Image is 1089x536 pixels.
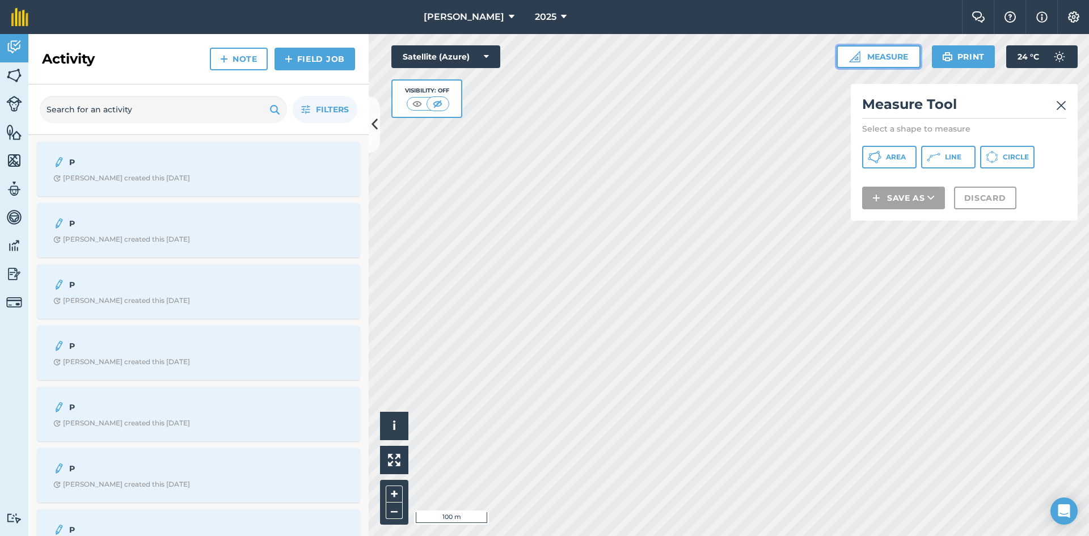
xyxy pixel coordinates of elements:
button: Print [932,45,995,68]
span: 24 ° C [1018,45,1039,68]
span: Filters [316,103,349,116]
img: svg+xml;base64,PHN2ZyB4bWxucz0iaHR0cDovL3d3dy53My5vcmcvMjAwMC9zdmciIHdpZHRoPSI1NiIgaGVpZ2h0PSI2MC... [6,124,22,141]
a: Note [210,48,268,70]
img: svg+xml;base64,PD94bWwgdmVyc2lvbj0iMS4wIiBlbmNvZGluZz0idXRmLTgiPz4KPCEtLSBHZW5lcmF0b3I6IEFkb2JlIE... [53,278,65,292]
img: svg+xml;base64,PHN2ZyB4bWxucz0iaHR0cDovL3d3dy53My5vcmcvMjAwMC9zdmciIHdpZHRoPSI1MCIgaGVpZ2h0PSI0MC... [430,98,445,109]
button: Discard [954,187,1016,209]
img: fieldmargin Logo [11,8,28,26]
div: [PERSON_NAME] created this [DATE] [53,419,190,428]
span: Area [886,153,906,162]
img: Two speech bubbles overlapping with the left bubble in the forefront [972,11,985,23]
img: Four arrows, one pointing top left, one top right, one bottom right and the last bottom left [388,454,400,466]
img: svg+xml;base64,PD94bWwgdmVyc2lvbj0iMS4wIiBlbmNvZGluZz0idXRmLTgiPz4KPCEtLSBHZW5lcmF0b3I6IEFkb2JlIE... [6,180,22,197]
button: i [380,412,408,440]
img: svg+xml;base64,PHN2ZyB4bWxucz0iaHR0cDovL3d3dy53My5vcmcvMjAwMC9zdmciIHdpZHRoPSI1MCIgaGVpZ2h0PSI0MC... [410,98,424,109]
img: svg+xml;base64,PD94bWwgdmVyc2lvbj0iMS4wIiBlbmNvZGluZz0idXRmLTgiPz4KPCEtLSBHZW5lcmF0b3I6IEFkb2JlIE... [6,265,22,282]
div: [PERSON_NAME] created this [DATE] [53,296,190,305]
img: Ruler icon [849,51,860,62]
img: svg+xml;base64,PD94bWwgdmVyc2lvbj0iMS4wIiBlbmNvZGluZz0idXRmLTgiPz4KPCEtLSBHZW5lcmF0b3I6IEFkb2JlIE... [53,155,65,169]
div: Open Intercom Messenger [1050,497,1078,525]
img: svg+xml;base64,PHN2ZyB4bWxucz0iaHR0cDovL3d3dy53My5vcmcvMjAwMC9zdmciIHdpZHRoPSIxNCIgaGVpZ2h0PSIyNC... [872,191,880,205]
button: + [386,486,403,503]
div: [PERSON_NAME] created this [DATE] [53,174,190,183]
img: svg+xml;base64,PHN2ZyB4bWxucz0iaHR0cDovL3d3dy53My5vcmcvMjAwMC9zdmciIHdpZHRoPSIyMiIgaGVpZ2h0PSIzMC... [1056,99,1066,112]
span: [PERSON_NAME] [424,10,504,24]
a: PClock with arrow pointing clockwise[PERSON_NAME] created this [DATE] [44,332,353,373]
img: svg+xml;base64,PD94bWwgdmVyc2lvbj0iMS4wIiBlbmNvZGluZz0idXRmLTgiPz4KPCEtLSBHZW5lcmF0b3I6IEFkb2JlIE... [6,237,22,254]
button: Satellite (Azure) [391,45,500,68]
img: svg+xml;base64,PHN2ZyB4bWxucz0iaHR0cDovL3d3dy53My5vcmcvMjAwMC9zdmciIHdpZHRoPSI1NiIgaGVpZ2h0PSI2MC... [6,152,22,169]
button: Area [862,146,917,168]
span: i [392,419,396,433]
img: svg+xml;base64,PD94bWwgdmVyc2lvbj0iMS4wIiBlbmNvZGluZz0idXRmLTgiPz4KPCEtLSBHZW5lcmF0b3I6IEFkb2JlIE... [53,462,65,475]
button: Line [921,146,976,168]
a: PClock with arrow pointing clockwise[PERSON_NAME] created this [DATE] [44,271,353,312]
p: Select a shape to measure [862,123,1066,134]
img: Clock with arrow pointing clockwise [53,175,61,182]
img: svg+xml;base64,PD94bWwgdmVyc2lvbj0iMS4wIiBlbmNvZGluZz0idXRmLTgiPz4KPCEtLSBHZW5lcmF0b3I6IEFkb2JlIE... [6,513,22,524]
img: svg+xml;base64,PD94bWwgdmVyc2lvbj0iMS4wIiBlbmNvZGluZz0idXRmLTgiPz4KPCEtLSBHZW5lcmF0b3I6IEFkb2JlIE... [6,96,22,112]
img: A cog icon [1067,11,1080,23]
strong: P [69,278,249,291]
h2: Activity [42,50,95,68]
img: svg+xml;base64,PHN2ZyB4bWxucz0iaHR0cDovL3d3dy53My5vcmcvMjAwMC9zdmciIHdpZHRoPSIxNyIgaGVpZ2h0PSIxNy... [1036,10,1048,24]
button: 24 °C [1006,45,1078,68]
img: Clock with arrow pointing clockwise [53,420,61,427]
img: svg+xml;base64,PD94bWwgdmVyc2lvbj0iMS4wIiBlbmNvZGluZz0idXRmLTgiPz4KPCEtLSBHZW5lcmF0b3I6IEFkb2JlIE... [6,39,22,56]
input: Search for an activity [40,96,287,123]
img: svg+xml;base64,PHN2ZyB4bWxucz0iaHR0cDovL3d3dy53My5vcmcvMjAwMC9zdmciIHdpZHRoPSIxOSIgaGVpZ2h0PSIyNC... [942,50,953,64]
button: – [386,503,403,519]
div: Visibility: Off [405,86,449,95]
div: [PERSON_NAME] created this [DATE] [53,480,190,489]
img: Clock with arrow pointing clockwise [53,481,61,488]
span: 2025 [535,10,556,24]
img: Clock with arrow pointing clockwise [53,358,61,366]
div: [PERSON_NAME] created this [DATE] [53,235,190,244]
strong: P [69,340,249,352]
button: Save as [862,187,945,209]
img: svg+xml;base64,PD94bWwgdmVyc2lvbj0iMS4wIiBlbmNvZGluZz0idXRmLTgiPz4KPCEtLSBHZW5lcmF0b3I6IEFkb2JlIE... [53,339,65,353]
img: svg+xml;base64,PHN2ZyB4bWxucz0iaHR0cDovL3d3dy53My5vcmcvMjAwMC9zdmciIHdpZHRoPSIxOSIgaGVpZ2h0PSIyNC... [269,103,280,116]
strong: P [69,156,249,168]
img: svg+xml;base64,PD94bWwgdmVyc2lvbj0iMS4wIiBlbmNvZGluZz0idXRmLTgiPz4KPCEtLSBHZW5lcmF0b3I6IEFkb2JlIE... [1048,45,1071,68]
button: Filters [293,96,357,123]
button: Measure [837,45,921,68]
a: PClock with arrow pointing clockwise[PERSON_NAME] created this [DATE] [44,149,353,189]
img: svg+xml;base64,PD94bWwgdmVyc2lvbj0iMS4wIiBlbmNvZGluZz0idXRmLTgiPz4KPCEtLSBHZW5lcmF0b3I6IEFkb2JlIE... [6,294,22,310]
a: PClock with arrow pointing clockwise[PERSON_NAME] created this [DATE] [44,394,353,434]
img: svg+xml;base64,PHN2ZyB4bWxucz0iaHR0cDovL3d3dy53My5vcmcvMjAwMC9zdmciIHdpZHRoPSI1NiIgaGVpZ2h0PSI2MC... [6,67,22,84]
img: Clock with arrow pointing clockwise [53,297,61,305]
h2: Measure Tool [862,95,1066,119]
a: Field Job [275,48,355,70]
a: PClock with arrow pointing clockwise[PERSON_NAME] created this [DATE] [44,455,353,496]
img: svg+xml;base64,PD94bWwgdmVyc2lvbj0iMS4wIiBlbmNvZGluZz0idXRmLTgiPz4KPCEtLSBHZW5lcmF0b3I6IEFkb2JlIE... [53,400,65,414]
span: Line [945,153,961,162]
strong: P [69,401,249,413]
img: svg+xml;base64,PHN2ZyB4bWxucz0iaHR0cDovL3d3dy53My5vcmcvMjAwMC9zdmciIHdpZHRoPSIxNCIgaGVpZ2h0PSIyNC... [220,52,228,66]
img: Clock with arrow pointing clockwise [53,236,61,243]
a: PClock with arrow pointing clockwise[PERSON_NAME] created this [DATE] [44,210,353,251]
button: Circle [980,146,1035,168]
strong: P [69,524,249,536]
strong: P [69,462,249,475]
img: A question mark icon [1003,11,1017,23]
img: svg+xml;base64,PD94bWwgdmVyc2lvbj0iMS4wIiBlbmNvZGluZz0idXRmLTgiPz4KPCEtLSBHZW5lcmF0b3I6IEFkb2JlIE... [6,209,22,226]
img: svg+xml;base64,PHN2ZyB4bWxucz0iaHR0cDovL3d3dy53My5vcmcvMjAwMC9zdmciIHdpZHRoPSIxNCIgaGVpZ2h0PSIyNC... [285,52,293,66]
div: [PERSON_NAME] created this [DATE] [53,357,190,366]
img: svg+xml;base64,PD94bWwgdmVyc2lvbj0iMS4wIiBlbmNvZGluZz0idXRmLTgiPz4KPCEtLSBHZW5lcmF0b3I6IEFkb2JlIE... [53,217,65,230]
span: Circle [1003,153,1029,162]
strong: P [69,217,249,230]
